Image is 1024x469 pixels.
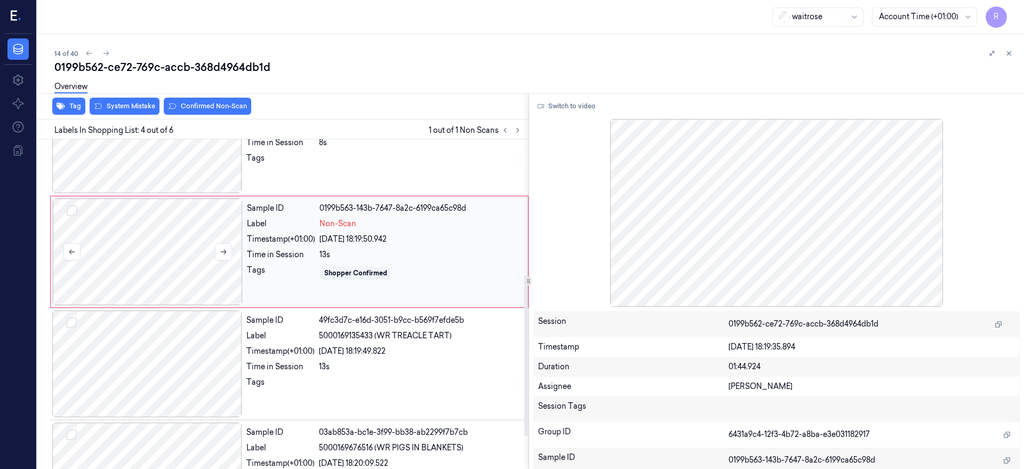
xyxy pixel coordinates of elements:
div: [DATE] 18:20:09.522 [319,458,522,469]
button: Select row [66,317,77,328]
button: System Mistake [90,98,159,115]
span: 14 of 40 [54,49,78,58]
div: Time in Session [247,249,315,260]
div: Label [246,330,315,341]
div: Group ID [538,426,729,443]
div: Duration [538,361,729,372]
div: Timestamp (+01:00) [246,346,315,357]
div: 0199b563-143b-7647-8a2c-6199ca65c98d [319,203,522,214]
div: Session [538,316,729,333]
div: 13s [319,361,522,372]
div: Time in Session [246,361,315,372]
div: 0199b562-ce72-769c-accb-368d4964db1d [54,60,1015,75]
span: 6431a9c4-12f3-4b72-a8ba-e3e031182917 [729,429,870,440]
button: Tag [52,98,85,115]
span: 5000169676516 (WR PIGS IN BLANKETS) [319,442,463,454]
button: Switch to video [533,98,600,115]
div: Timestamp (+01:00) [246,458,315,469]
span: 0199b562-ce72-769c-accb-368d4964db1d [729,319,878,330]
div: Sample ID [538,452,729,469]
div: [DATE] 18:19:50.942 [319,234,522,245]
button: Select row [67,205,77,216]
div: 8s [319,137,522,148]
div: Label [247,218,315,229]
div: 49fc3d7c-e16d-3051-b9cc-b569f7efde5b [319,315,522,326]
div: Assignee [538,381,729,392]
span: 1 out of 1 Non Scans [429,124,524,137]
span: Labels In Shopping List: 4 out of 6 [54,125,173,136]
div: Sample ID [246,427,315,438]
a: Overview [54,81,87,93]
div: Session Tags [538,401,729,418]
div: 13s [319,249,522,260]
button: Select row [66,430,77,440]
div: Time in Session [246,137,315,148]
div: Sample ID [246,315,315,326]
div: Shopper Confirmed [324,268,387,278]
div: 01:44.924 [729,361,1015,372]
div: Timestamp (+01:00) [247,234,315,245]
div: [DATE] 18:19:35.894 [729,341,1015,353]
div: Timestamp [538,341,729,353]
span: Non-Scan [319,218,356,229]
div: 03ab853a-bc1e-3f99-bb38-ab2299f7b7cb [319,427,522,438]
div: Tags [246,377,315,394]
div: Sample ID [247,203,315,214]
span: 0199b563-143b-7647-8a2c-6199ca65c98d [729,455,875,466]
div: Tags [247,265,315,282]
span: 5000169135433 (WR TREACLE TART) [319,330,452,341]
div: Label [246,442,315,454]
div: [PERSON_NAME] [729,381,1015,392]
div: Tags [246,153,315,170]
button: Confirmed Non-Scan [164,98,251,115]
div: [DATE] 18:19:49.822 [319,346,522,357]
button: R [986,6,1007,28]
